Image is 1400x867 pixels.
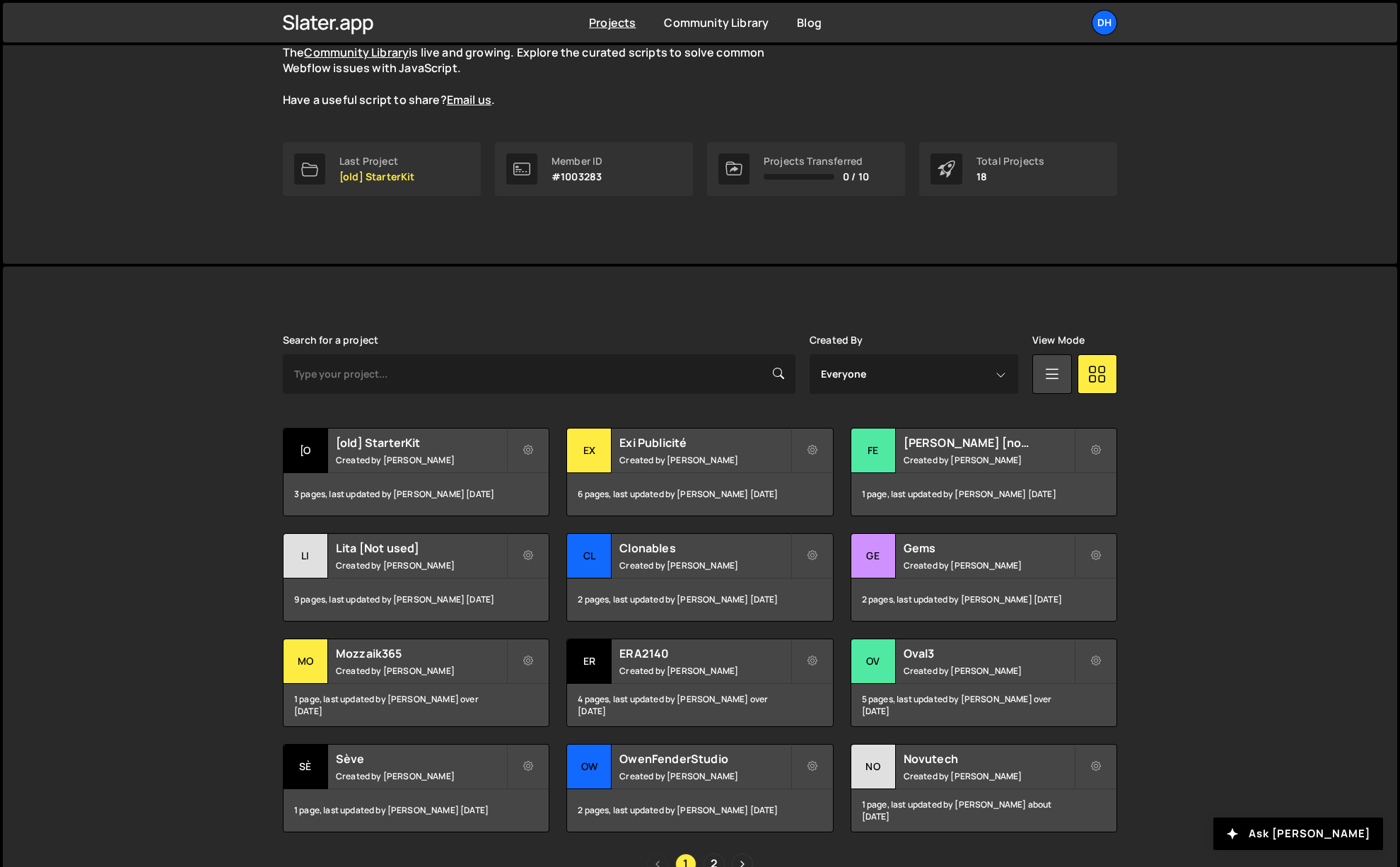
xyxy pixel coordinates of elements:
[284,789,549,832] div: 1 page, last updated by [PERSON_NAME] [DATE]
[851,428,1117,516] a: FE [PERSON_NAME] [not used] Created by [PERSON_NAME] 1 page, last updated by [PERSON_NAME] [DATE]
[567,745,612,789] div: Ow
[283,45,792,108] p: The is live and growing. Explore the curated scripts to solve common Webflow issues with JavaScri...
[1032,334,1085,346] label: View Mode
[284,473,549,516] div: 3 pages, last updated by [PERSON_NAME] [DATE]
[851,684,1116,726] div: 5 pages, last updated by [PERSON_NAME] over [DATE]
[284,684,549,726] div: 1 page, last updated by [PERSON_NAME] over [DATE]
[336,770,506,782] small: Created by [PERSON_NAME]
[284,578,549,621] div: 9 pages, last updated by [PERSON_NAME] [DATE]
[619,454,790,466] small: Created by [PERSON_NAME]
[552,171,602,182] p: #1003283
[976,171,1044,182] p: 18
[567,534,612,578] div: Cl
[619,646,790,661] h2: ERA2140
[851,578,1116,621] div: 2 pages, last updated by [PERSON_NAME] [DATE]
[797,15,822,30] a: Blog
[283,428,549,516] a: [o [old] StarterKit Created by [PERSON_NAME] 3 pages, last updated by [PERSON_NAME] [DATE]
[566,639,833,727] a: ER ERA2140 Created by [PERSON_NAME] 4 pages, last updated by [PERSON_NAME] over [DATE]
[284,534,328,578] div: Li
[567,578,832,621] div: 2 pages, last updated by [PERSON_NAME] [DATE]
[851,429,896,473] div: FE
[339,171,415,182] p: [old] StarterKit
[843,171,869,182] span: 0 / 10
[619,770,790,782] small: Created by [PERSON_NAME]
[283,142,481,196] a: Last Project [old] StarterKit
[851,534,896,578] div: Ge
[664,15,769,30] a: Community Library
[336,435,506,450] h2: [old] StarterKit
[904,770,1074,782] small: Created by [PERSON_NAME]
[851,639,1117,727] a: Ov Oval3 Created by [PERSON_NAME] 5 pages, last updated by [PERSON_NAME] over [DATE]
[552,156,602,167] div: Member ID
[904,454,1074,466] small: Created by [PERSON_NAME]
[904,559,1074,571] small: Created by [PERSON_NAME]
[851,473,1116,516] div: 1 page, last updated by [PERSON_NAME] [DATE]
[339,156,415,167] div: Last Project
[284,745,328,789] div: Sè
[336,646,506,661] h2: Mozzaik365
[283,639,549,727] a: Mo Mozzaik365 Created by [PERSON_NAME] 1 page, last updated by [PERSON_NAME] over [DATE]
[567,684,832,726] div: 4 pages, last updated by [PERSON_NAME] over [DATE]
[904,646,1074,661] h2: Oval3
[851,745,896,789] div: No
[336,751,506,767] h2: Sève
[764,156,869,167] div: Projects Transferred
[567,789,832,832] div: 2 pages, last updated by [PERSON_NAME] [DATE]
[447,92,491,107] a: Email us
[619,435,790,450] h2: Exi Publicité
[336,454,506,466] small: Created by [PERSON_NAME]
[904,751,1074,767] h2: Novutech
[283,744,549,832] a: Sè Sève Created by [PERSON_NAME] 1 page, last updated by [PERSON_NAME] [DATE]
[283,354,795,394] input: Type your project...
[589,15,636,30] a: Projects
[976,156,1044,167] div: Total Projects
[284,429,328,473] div: [o
[904,665,1074,677] small: Created by [PERSON_NAME]
[567,473,832,516] div: 6 pages, last updated by [PERSON_NAME] [DATE]
[904,435,1074,450] h2: [PERSON_NAME] [not used]
[851,533,1117,622] a: Ge Gems Created by [PERSON_NAME] 2 pages, last updated by [PERSON_NAME] [DATE]
[1092,10,1117,35] a: DH
[283,334,378,346] label: Search for a project
[567,639,612,684] div: ER
[566,533,833,622] a: Cl Clonables Created by [PERSON_NAME] 2 pages, last updated by [PERSON_NAME] [DATE]
[851,744,1117,832] a: No Novutech Created by [PERSON_NAME] 1 page, last updated by [PERSON_NAME] about [DATE]
[1213,817,1383,850] button: Ask [PERSON_NAME]
[619,751,790,767] h2: OwenFenderStudio
[619,540,790,556] h2: Clonables
[283,533,549,622] a: Li Lita [Not used] Created by [PERSON_NAME] 9 pages, last updated by [PERSON_NAME] [DATE]
[619,559,790,571] small: Created by [PERSON_NAME]
[336,665,506,677] small: Created by [PERSON_NAME]
[336,540,506,556] h2: Lita [Not used]
[619,665,790,677] small: Created by [PERSON_NAME]
[851,789,1116,832] div: 1 page, last updated by [PERSON_NAME] about [DATE]
[566,428,833,516] a: Ex Exi Publicité Created by [PERSON_NAME] 6 pages, last updated by [PERSON_NAME] [DATE]
[904,540,1074,556] h2: Gems
[810,334,863,346] label: Created By
[567,429,612,473] div: Ex
[336,559,506,571] small: Created by [PERSON_NAME]
[284,639,328,684] div: Mo
[851,639,896,684] div: Ov
[566,744,833,832] a: Ow OwenFenderStudio Created by [PERSON_NAME] 2 pages, last updated by [PERSON_NAME] [DATE]
[304,45,409,60] a: Community Library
